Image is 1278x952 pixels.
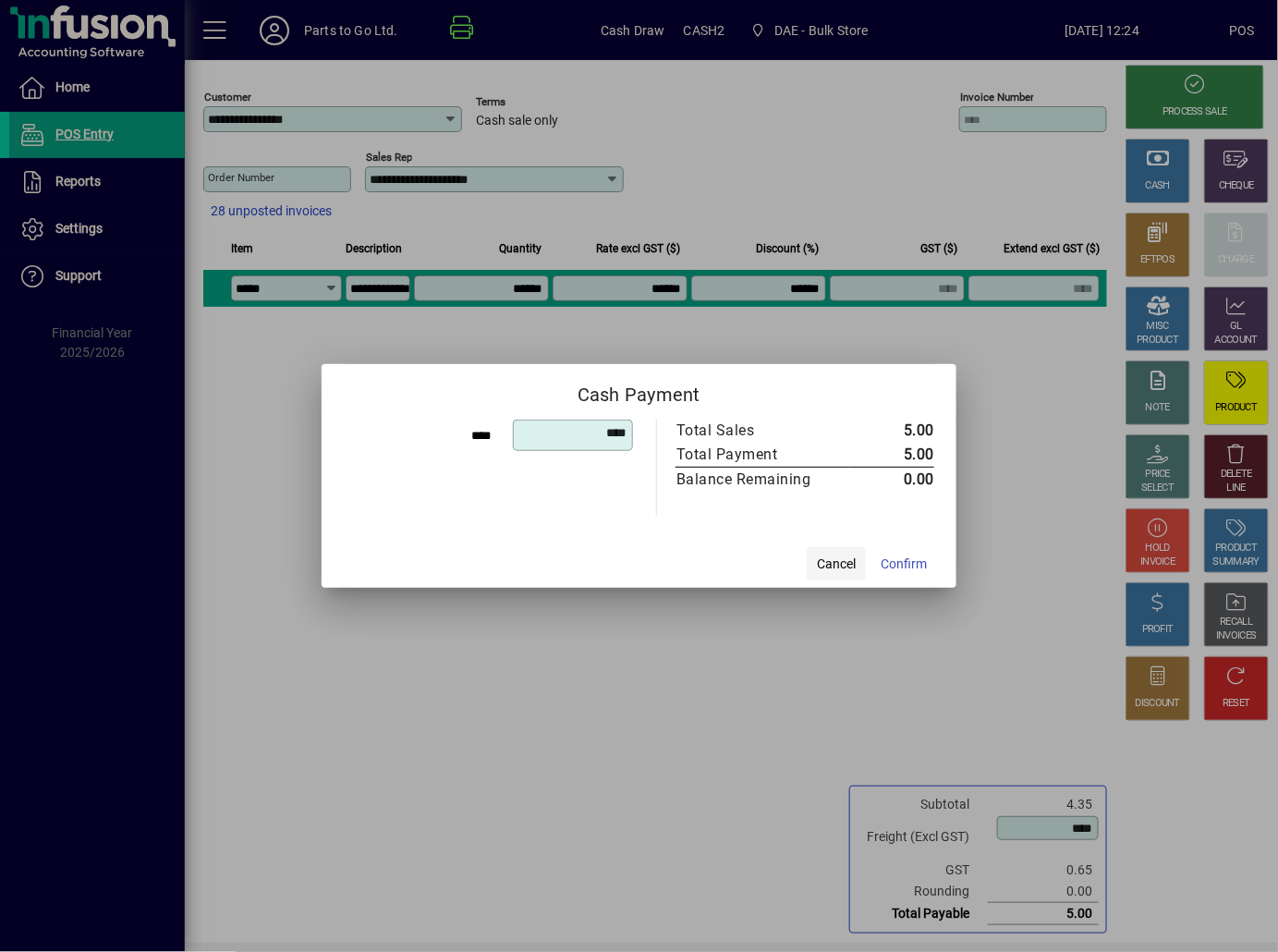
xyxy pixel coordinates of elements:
[850,419,934,443] td: 5.00
[850,468,934,493] td: 0.00
[676,419,850,443] td: Total Sales
[676,443,850,468] td: Total Payment
[807,547,866,580] button: Cancel
[817,555,856,574] span: Cancel
[322,364,956,418] h2: Cash Payment
[850,443,934,468] td: 5.00
[881,555,927,574] span: Confirm
[676,469,832,491] div: Balance Remaining
[873,547,934,580] button: Confirm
